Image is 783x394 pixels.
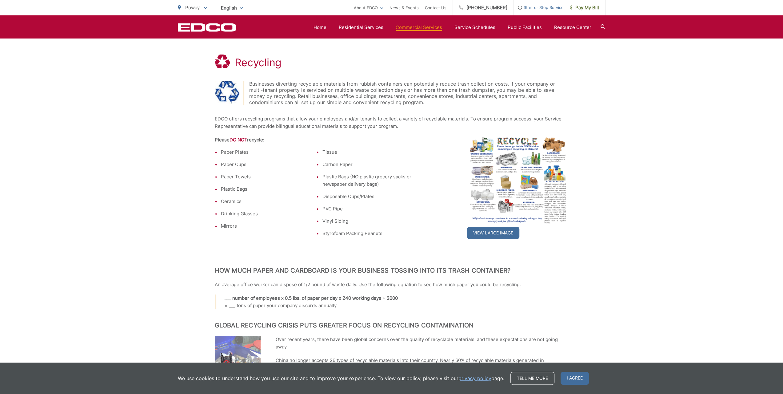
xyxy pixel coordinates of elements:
h1: Recycling [235,56,282,69]
li: Plastic Bags (NO plastic grocery sacks or newspaper delivery bags) [322,173,418,188]
p: We use cookies to understand how you use our site and to improve your experience. To view our pol... [178,375,504,382]
li: Plastic Bags [221,185,316,193]
span: I agree [561,372,589,385]
p: = ___ tons of paper your company discards annually [225,294,569,309]
img: image [467,136,569,225]
h2: How much paper and cardboard is your business tossing into its trash container? [215,267,569,274]
li: Carbon Paper [322,161,418,168]
p: An average office worker can dispose of 1/2 pound of waste daily. Use the following equation to s... [215,281,569,288]
p: EDCO offers recycling programs that allow your employees and/or tenants to collect a variety of r... [215,115,569,130]
h2: Global Recycling Crisis Puts Greater Focus on Recycling Contamination [215,322,569,329]
strong: ___ number of employees x 0.5 lbs. of paper per day x 240 working days ÷ 2000 [225,295,398,301]
span: Pay My Bill [570,4,599,11]
a: Contact Us [425,4,446,11]
strong: DO NOT [230,137,247,143]
div: Businesses diverting recyclable materials from rubbish containers can potentially reduce trash co... [249,81,569,105]
li: Styrofoam Packing Peanuts [322,230,418,237]
li: Tissue [322,148,418,156]
li: PVC Pipe [322,205,418,213]
img: Recycling Symbol [215,81,239,104]
li: Vinyl Siding [322,217,418,225]
li: Mirrors [221,222,316,230]
span: English [216,2,247,13]
li: Ceramics [221,198,316,205]
a: View Large Image [467,227,519,239]
li: Drinking Glasses [221,210,316,217]
li: Disposable Cups/Plates [322,193,418,200]
a: privacy policy [458,375,491,382]
a: News & Events [390,4,419,11]
a: Service Schedules [454,24,495,31]
a: Home [314,24,326,31]
li: Paper Towels [221,173,316,181]
li: Paper Plates [221,148,316,156]
li: Paper Cups [221,161,316,168]
th: Please recycle: [215,136,418,148]
a: Commercial Services [396,24,442,31]
a: Public Facilities [508,24,542,31]
a: EDCD logo. Return to the homepage. [178,23,236,32]
a: Residential Services [339,24,383,31]
a: Resource Center [554,24,591,31]
p: Over recent years, there have been global concerns over the quality of recyclable materials, and ... [276,336,569,351]
a: About EDCO [354,4,383,11]
span: Poway [185,5,200,10]
a: Tell me more [510,372,554,385]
